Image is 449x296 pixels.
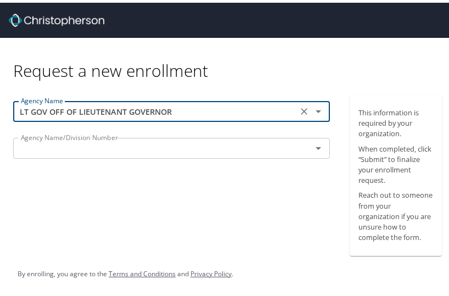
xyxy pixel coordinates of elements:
button: Open [311,101,326,116]
p: Reach out to someone from your organization if you are unsure how to complete the form. [358,187,433,240]
div: By enrolling, you agree to the and . [18,258,233,285]
button: Open [311,138,326,153]
p: When completed, click “Submit” to finalize your enrollment request. [358,141,433,183]
img: cbt logo [9,11,104,24]
a: Terms and Conditions [109,266,176,276]
a: Privacy Policy [190,266,232,276]
p: This information is required by your organization. [358,105,433,137]
button: Clear [296,101,312,116]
